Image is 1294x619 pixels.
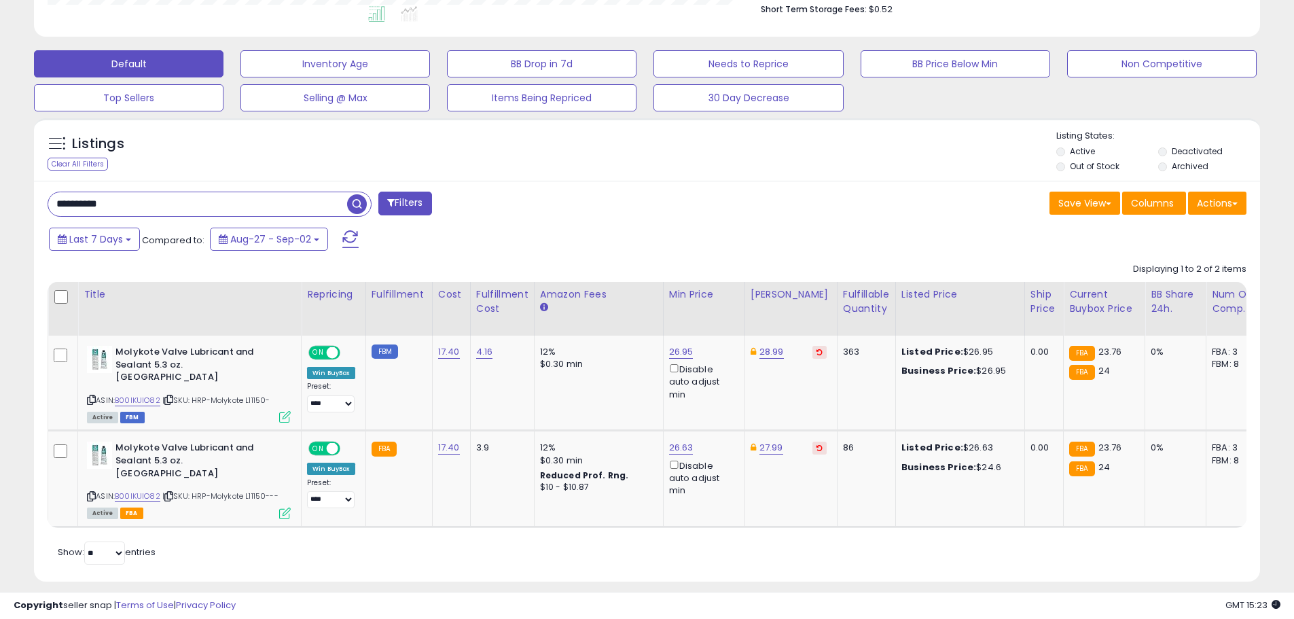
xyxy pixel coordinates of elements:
[372,442,397,457] small: FBA
[120,412,145,423] span: FBM
[861,50,1050,77] button: BB Price Below Min
[14,599,63,612] strong: Copyright
[901,461,976,474] b: Business Price:
[669,345,694,359] a: 26.95
[1151,346,1196,358] div: 0%
[761,3,867,15] b: Short Term Storage Fees:
[843,346,885,358] div: 363
[338,347,360,359] span: OFF
[58,167,232,179] div: joined the conversation
[22,357,212,397] div: For example, your current price is 27.05. And 2% off (0.54) of that would be 26.51, which is lowe...
[115,346,281,387] b: Molykote Valve Lubricant and Sealant 5.3 oz. [GEOGRAPHIC_DATA]
[176,599,236,612] a: Privacy Policy
[1030,442,1053,454] div: 0.00
[540,455,653,467] div: $0.30 min
[213,5,238,31] button: Home
[447,50,636,77] button: BB Drop in 7d
[1030,287,1058,316] div: Ship Price
[669,458,734,497] div: Disable auto adjust min
[310,443,327,455] span: ON
[669,287,739,302] div: Min Price
[1131,196,1174,210] span: Columns
[66,7,154,17] h1: [PERSON_NAME]
[87,442,291,517] div: ASIN:
[1069,365,1094,380] small: FBA
[843,442,885,454] div: 86
[1070,145,1095,157] label: Active
[11,196,223,439] div: Hi [PERSON_NAME]. Thanks for confirming which SKU we should be looking at.Allow me to answer for ...
[162,491,278,501] span: | SKU: HRP-Molykote L11150---
[372,287,427,302] div: Fulfillment
[438,287,465,302] div: Cost
[87,412,118,423] span: All listings currently available for purchase on Amazon
[87,346,112,373] img: 41ujV4kxzvL._SL40_.jpg
[115,491,160,502] a: B00IKUIO82
[540,287,658,302] div: Amazon Fees
[58,169,134,178] b: [PERSON_NAME]
[307,478,355,509] div: Preset:
[901,287,1019,302] div: Listed Price
[120,508,143,519] span: FBA
[338,443,360,455] span: OFF
[540,302,548,314] small: Amazon Fees.
[1188,192,1246,215] button: Actions
[759,441,783,455] a: 27.99
[438,441,460,455] a: 17.40
[1133,263,1246,276] div: Displaying 1 to 2 of 2 items
[540,470,629,481] b: Reduced Prof. Rng.
[1049,192,1120,215] button: Save View
[12,417,260,440] textarea: Message…
[240,84,430,111] button: Selling @ Max
[1069,442,1094,457] small: FBA
[1212,455,1257,467] div: FBM: 8
[1069,346,1094,361] small: FBA
[115,395,160,406] a: B00IKUIO82
[22,284,212,351] div: B2B prices cannot go lower than your min, and is the reason why you're seeing SKU: HRP-Molykote L...
[307,382,355,412] div: Preset:
[901,365,1014,377] div: $26.95
[84,287,295,302] div: Title
[87,346,291,421] div: ASIN:
[39,7,60,29] img: Profile image for Adam
[307,463,355,475] div: Win BuyBox
[1098,441,1122,454] span: 23.76
[759,345,784,359] a: 28.99
[65,445,75,456] button: Upload attachment
[72,135,124,154] h5: Listings
[87,442,112,469] img: 41ujV4kxzvL._SL40_.jpg
[86,445,97,456] button: Start recording
[1070,160,1119,172] label: Out of Stock
[11,196,261,463] div: Adam says…
[230,232,311,246] span: Aug-27 - Sep-02
[66,17,93,31] p: Active
[238,5,263,30] div: Close
[1212,358,1257,370] div: FBM: 8
[1030,346,1053,358] div: 0.00
[1122,192,1186,215] button: Columns
[240,50,430,77] button: Inventory Age
[1098,461,1110,474] span: 24
[540,358,653,370] div: $0.30 min
[69,232,123,246] span: Last 7 Days
[34,84,223,111] button: Top Sellers
[34,50,223,77] button: Default
[48,158,108,171] div: Clear All Filters
[1212,346,1257,358] div: FBA: 3
[901,461,1014,474] div: $24.6
[901,346,1014,358] div: $26.95
[233,440,255,461] button: Send a message…
[210,228,328,251] button: Aug-27 - Sep-02
[310,347,327,359] span: ON
[669,441,694,455] a: 26.63
[1151,287,1200,316] div: BB Share 24h.
[372,344,398,359] small: FBM
[869,3,893,16] span: $0.52
[1098,345,1122,358] span: 23.76
[1172,145,1223,157] label: Deactivated
[1069,461,1094,476] small: FBA
[476,287,528,316] div: Fulfillment Cost
[476,442,524,454] div: 3.9
[653,84,843,111] button: 30 Day Decrease
[124,385,147,408] button: Scroll to bottom
[901,364,976,377] b: Business Price:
